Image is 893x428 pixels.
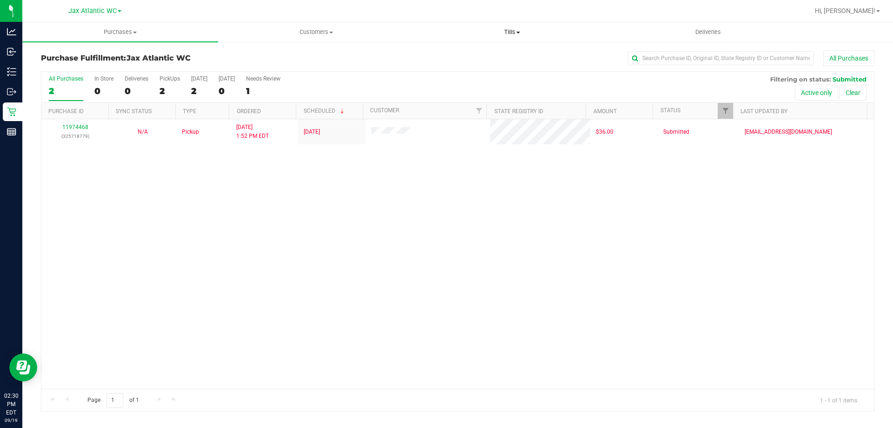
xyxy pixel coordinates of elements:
[4,392,18,417] p: 02:30 PM EDT
[596,128,613,136] span: $36.00
[414,28,609,36] span: Tills
[7,27,16,36] inline-svg: Analytics
[304,128,320,136] span: [DATE]
[840,85,866,101] button: Clear
[160,86,180,96] div: 2
[660,107,680,114] a: Status
[218,22,414,42] a: Customers
[125,86,148,96] div: 0
[813,393,865,407] span: 1 - 1 of 1 items
[62,124,88,130] a: 11974468
[370,107,399,114] a: Customer
[182,128,199,136] span: Pickup
[833,75,866,83] span: Submitted
[414,22,610,42] a: Tills
[795,85,838,101] button: Active only
[610,22,806,42] a: Deliveries
[41,54,319,62] h3: Purchase Fulfillment:
[80,393,147,408] span: Page of 1
[7,127,16,136] inline-svg: Reports
[48,108,84,115] a: Purchase ID
[138,129,148,135] span: Not Applicable
[9,353,37,381] iframe: Resource center
[68,7,117,15] span: Jax Atlantic WC
[7,67,16,76] inline-svg: Inventory
[683,28,733,36] span: Deliveries
[22,22,218,42] a: Purchases
[237,108,261,115] a: Ordered
[7,47,16,56] inline-svg: Inbound
[219,75,235,82] div: [DATE]
[246,75,280,82] div: Needs Review
[7,107,16,116] inline-svg: Retail
[718,103,733,119] a: Filter
[593,108,617,115] a: Amount
[823,50,874,66] button: All Purchases
[49,86,83,96] div: 2
[127,54,191,62] span: Jax Atlantic WC
[191,75,207,82] div: [DATE]
[94,86,113,96] div: 0
[4,417,18,424] p: 09/19
[49,75,83,82] div: All Purchases
[304,108,346,114] a: Scheduled
[471,103,486,119] a: Filter
[191,86,207,96] div: 2
[494,108,543,115] a: State Registry ID
[7,87,16,96] inline-svg: Outbound
[770,75,831,83] span: Filtering on status:
[219,86,235,96] div: 0
[107,393,123,408] input: 1
[740,108,787,115] a: Last Updated By
[47,132,103,141] p: (325718779)
[160,75,180,82] div: PickUps
[22,28,218,36] span: Purchases
[815,7,875,14] span: Hi, [PERSON_NAME]!
[663,128,689,136] span: Submitted
[246,86,280,96] div: 1
[236,123,269,141] span: [DATE] 1:52 PM EDT
[94,75,113,82] div: In Store
[125,75,148,82] div: Deliveries
[745,128,832,136] span: [EMAIL_ADDRESS][DOMAIN_NAME]
[183,108,196,115] a: Type
[628,51,814,65] input: Search Purchase ID, Original ID, State Registry ID or Customer Name...
[116,108,152,115] a: Sync Status
[219,28,413,36] span: Customers
[138,128,148,136] button: N/A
